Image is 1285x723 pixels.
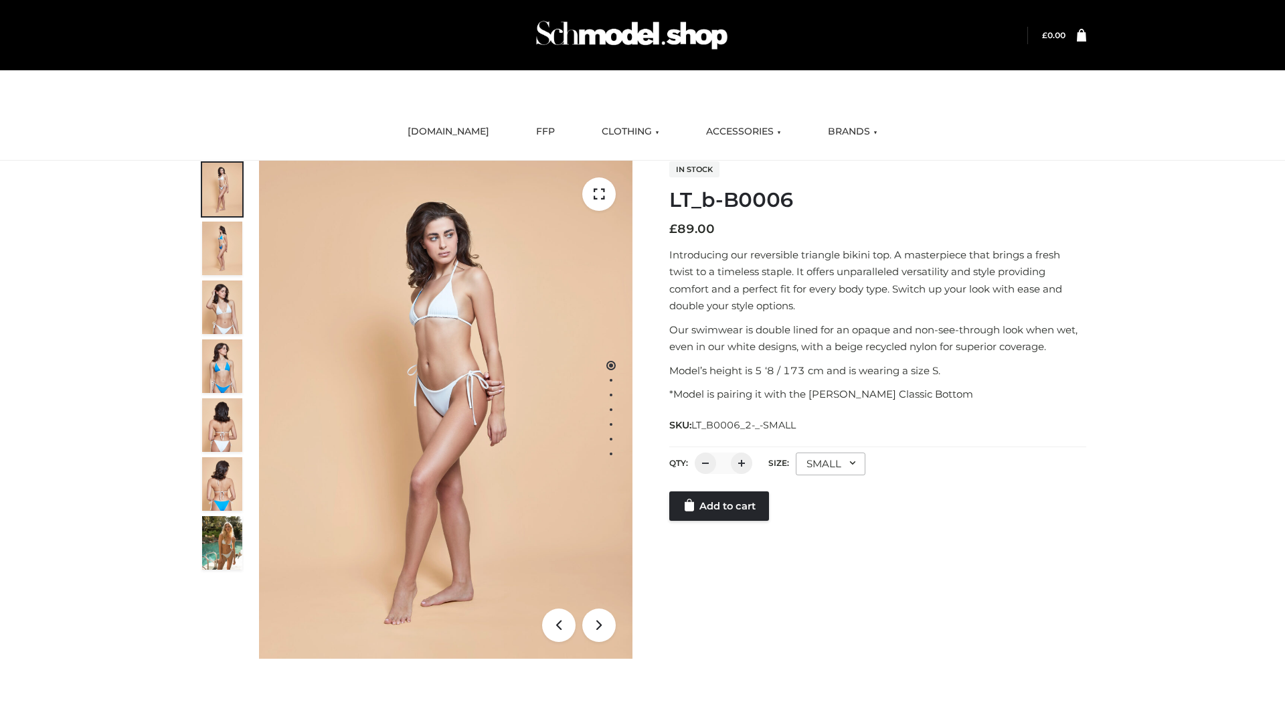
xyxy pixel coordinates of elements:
a: £0.00 [1042,30,1065,40]
a: [DOMAIN_NAME] [398,117,499,147]
div: SMALL [796,453,865,475]
p: Our swimwear is double lined for an opaque and non-see-through look when wet, even in our white d... [669,321,1086,355]
span: £ [1042,30,1047,40]
span: SKU: [669,417,797,433]
span: In stock [669,161,719,177]
img: Arieltop_CloudNine_AzureSky2.jpg [202,516,242,570]
p: Introducing our reversible triangle bikini top. A masterpiece that brings a fresh twist to a time... [669,246,1086,315]
bdi: 89.00 [669,222,715,236]
p: Model’s height is 5 ‘8 / 173 cm and is wearing a size S. [669,362,1086,380]
img: ArielClassicBikiniTop_CloudNine_AzureSky_OW114ECO_7-scaled.jpg [202,398,242,452]
a: BRANDS [818,117,887,147]
p: *Model is pairing it with the [PERSON_NAME] Classic Bottom [669,386,1086,403]
a: Add to cart [669,491,769,521]
img: ArielClassicBikiniTop_CloudNine_AzureSky_OW114ECO_2-scaled.jpg [202,222,242,275]
label: Size: [768,458,789,468]
img: ArielClassicBikiniTop_CloudNine_AzureSky_OW114ECO_1-scaled.jpg [202,163,242,216]
img: ArielClassicBikiniTop_CloudNine_AzureSky_OW114ECO_1 [259,161,632,659]
span: £ [669,222,677,236]
label: QTY: [669,458,688,468]
img: Schmodel Admin 964 [531,9,732,62]
bdi: 0.00 [1042,30,1065,40]
a: FFP [526,117,565,147]
h1: LT_b-B0006 [669,188,1086,212]
img: ArielClassicBikiniTop_CloudNine_AzureSky_OW114ECO_8-scaled.jpg [202,457,242,511]
span: LT_B0006_2-_-SMALL [691,419,796,431]
a: CLOTHING [592,117,669,147]
img: ArielClassicBikiniTop_CloudNine_AzureSky_OW114ECO_4-scaled.jpg [202,339,242,393]
img: ArielClassicBikiniTop_CloudNine_AzureSky_OW114ECO_3-scaled.jpg [202,280,242,334]
a: ACCESSORIES [696,117,791,147]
